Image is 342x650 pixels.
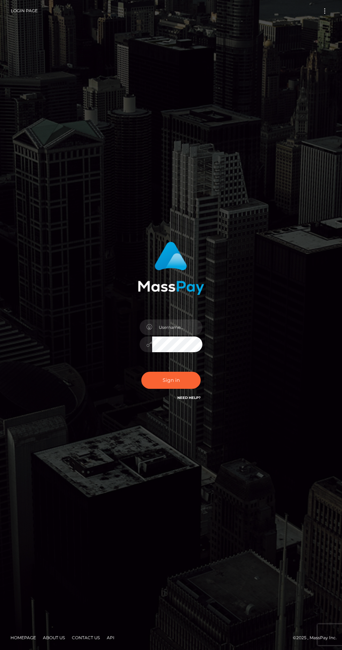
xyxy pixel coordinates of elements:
a: Login Page [11,3,38,18]
a: Homepage [8,632,39,643]
a: About Us [40,632,68,643]
div: © 2025 , MassPay Inc. [5,634,337,642]
a: API [104,632,117,643]
a: Need Help? [177,395,201,400]
button: Toggle navigation [318,6,331,16]
img: MassPay Login [138,242,204,295]
button: Sign in [141,372,201,389]
input: Username... [152,319,202,335]
a: Contact Us [69,632,103,643]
